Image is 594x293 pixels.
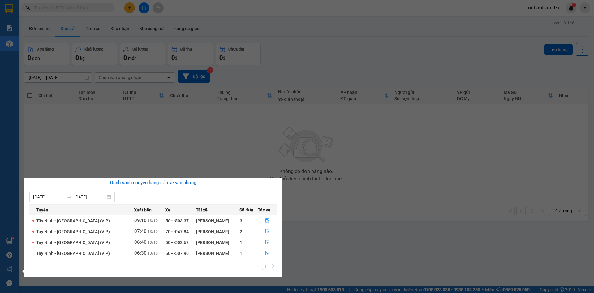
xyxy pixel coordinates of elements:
[148,251,158,255] span: 13/10
[196,228,239,235] div: [PERSON_NAME]
[166,251,189,256] span: 50H-507.90
[67,194,72,199] span: swap-right
[196,239,239,246] div: [PERSON_NAME]
[240,229,242,234] span: 2
[33,193,64,200] input: Từ ngày
[269,263,277,270] button: right
[258,248,277,258] button: file-done
[134,239,147,245] span: 06:40
[258,238,277,247] button: file-done
[239,206,253,213] span: Số đơn
[134,206,152,213] span: Xuất bến
[240,240,242,245] span: 1
[196,217,239,224] div: [PERSON_NAME]
[166,218,189,223] span: 50H-503.37
[74,193,105,200] input: Đến ngày
[134,229,147,234] span: 07:40
[255,263,262,270] li: Previous Page
[255,263,262,270] button: left
[36,251,110,256] span: Tây Ninh - [GEOGRAPHIC_DATA] (VIP)
[240,218,242,223] span: 3
[258,227,277,237] button: file-done
[148,229,158,234] span: 13/10
[148,219,158,223] span: 13/10
[271,264,275,268] span: right
[36,218,110,223] span: Tây Ninh - [GEOGRAPHIC_DATA] (VIP)
[148,240,158,245] span: 13/10
[196,206,208,213] span: Tài xế
[67,194,72,199] span: to
[166,229,189,234] span: 70H-047.84
[258,206,270,213] span: Tác vụ
[196,250,239,257] div: [PERSON_NAME]
[36,229,110,234] span: Tây Ninh - [GEOGRAPHIC_DATA] (VIP)
[262,263,269,270] li: 1
[134,250,147,256] span: 06:30
[36,206,48,213] span: Tuyến
[240,251,242,256] span: 1
[258,216,277,226] button: file-done
[165,206,170,213] span: Xe
[29,179,277,187] div: Danh sách chuyến hàng sắp về văn phòng
[265,251,269,256] span: file-done
[265,218,269,223] span: file-done
[256,264,260,268] span: left
[134,218,147,223] span: 09:10
[36,240,110,245] span: Tây Ninh - [GEOGRAPHIC_DATA] (VIP)
[265,229,269,234] span: file-done
[265,240,269,245] span: file-done
[166,240,189,245] span: 50H-502.62
[262,263,269,270] a: 1
[269,263,277,270] li: Next Page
